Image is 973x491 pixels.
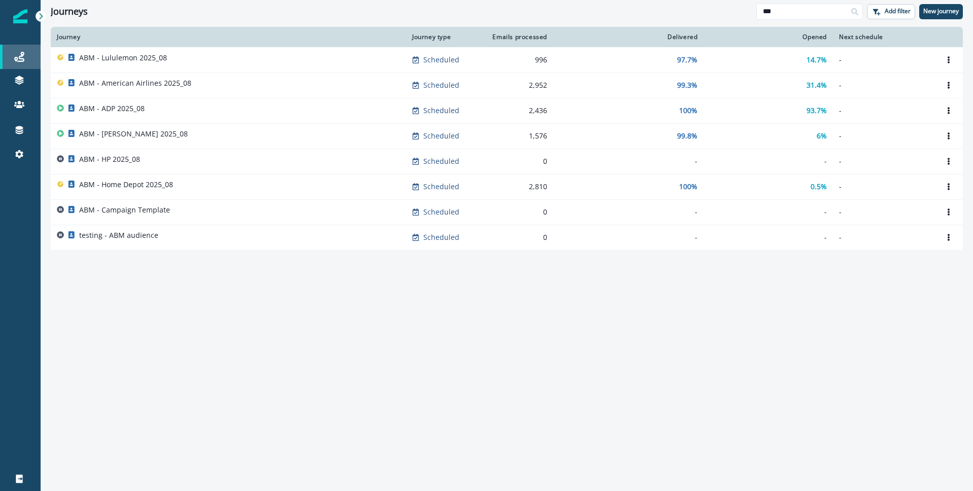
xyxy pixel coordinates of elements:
div: 0 [488,156,547,166]
div: Opened [710,33,827,41]
a: ABM - ADP 2025_08Scheduled2,436100%93.7%-Options [51,98,963,123]
p: Scheduled [423,207,459,217]
p: Scheduled [423,131,459,141]
p: - [839,182,928,192]
h1: Journeys [51,6,88,17]
p: ABM - [PERSON_NAME] 2025_08 [79,129,188,139]
p: testing - ABM audience [79,230,158,240]
p: ABM - HP 2025_08 [79,154,140,164]
button: Options [941,128,957,144]
p: Scheduled [423,182,459,192]
div: 2,952 [488,80,547,90]
div: - [559,207,697,217]
p: - [839,131,928,141]
p: - [839,232,928,242]
a: ABM - [PERSON_NAME] 2025_08Scheduled1,57699.8%6%-Options [51,123,963,149]
p: - [839,80,928,90]
p: 99.8% [677,131,697,141]
a: ABM - American Airlines 2025_08Scheduled2,95299.3%31.4%-Options [51,73,963,98]
div: 2,436 [488,106,547,116]
p: Add filter [885,8,911,15]
p: ABM - Lululemon 2025_08 [79,53,167,63]
button: Options [941,230,957,245]
a: testing - ABM audienceScheduled0---Options [51,225,963,250]
p: 14.7% [807,55,827,65]
p: Scheduled [423,232,459,242]
p: ABM - Campaign Template [79,205,170,215]
div: Journey type [412,33,476,41]
p: Scheduled [423,80,459,90]
div: - [559,156,697,166]
p: Scheduled [423,106,459,116]
div: - [710,232,827,242]
button: Options [941,78,957,93]
p: Scheduled [423,55,459,65]
p: - [839,106,928,116]
div: Next schedule [839,33,928,41]
p: 0.5% [811,182,827,192]
div: 2,810 [488,182,547,192]
div: 0 [488,232,547,242]
p: Scheduled [423,156,459,166]
p: 93.7% [807,106,827,116]
div: 996 [488,55,547,65]
p: ABM - Home Depot 2025_08 [79,180,173,190]
p: 31.4% [807,80,827,90]
button: Options [941,52,957,67]
a: ABM - Lululemon 2025_08Scheduled99697.7%14.7%-Options [51,47,963,73]
div: Emails processed [488,33,547,41]
p: - [839,207,928,217]
div: Delivered [559,33,697,41]
button: Options [941,204,957,220]
p: New journey [923,8,959,15]
p: ABM - American Airlines 2025_08 [79,78,191,88]
div: Journey [57,33,400,41]
button: New journey [919,4,963,19]
p: ABM - ADP 2025_08 [79,103,145,114]
a: ABM - HP 2025_08Scheduled0---Options [51,149,963,174]
div: 0 [488,207,547,217]
p: - [839,156,928,166]
img: Inflection [13,9,27,23]
div: 1,576 [488,131,547,141]
p: 6% [817,131,827,141]
button: Add filter [867,4,915,19]
p: 99.3% [677,80,697,90]
a: ABM - Campaign TemplateScheduled0---Options [51,199,963,225]
div: - [559,232,697,242]
p: 100% [679,182,697,192]
button: Options [941,179,957,194]
button: Options [941,154,957,169]
p: - [839,55,928,65]
button: Options [941,103,957,118]
p: 100% [679,106,697,116]
p: 97.7% [677,55,697,65]
div: - [710,156,827,166]
a: ABM - Home Depot 2025_08Scheduled2,810100%0.5%-Options [51,174,963,199]
div: - [710,207,827,217]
